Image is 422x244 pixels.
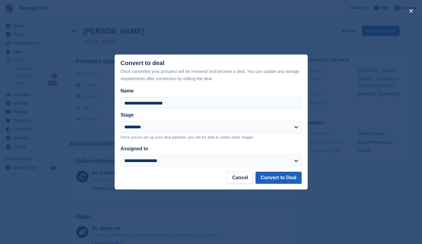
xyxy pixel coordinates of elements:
[121,60,302,82] div: Convert to deal
[406,6,416,16] button: close
[121,112,134,117] label: Stage
[255,172,301,184] button: Convert to Deal
[121,146,148,151] label: Assigned to
[227,172,253,184] button: Cancel
[121,87,302,95] label: Name
[121,68,302,82] div: Once converted your prospect will be removed and become a deal. You can update any storage requir...
[121,134,302,140] p: Once you've set up your deal pipeline, you will be able to select other stages.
